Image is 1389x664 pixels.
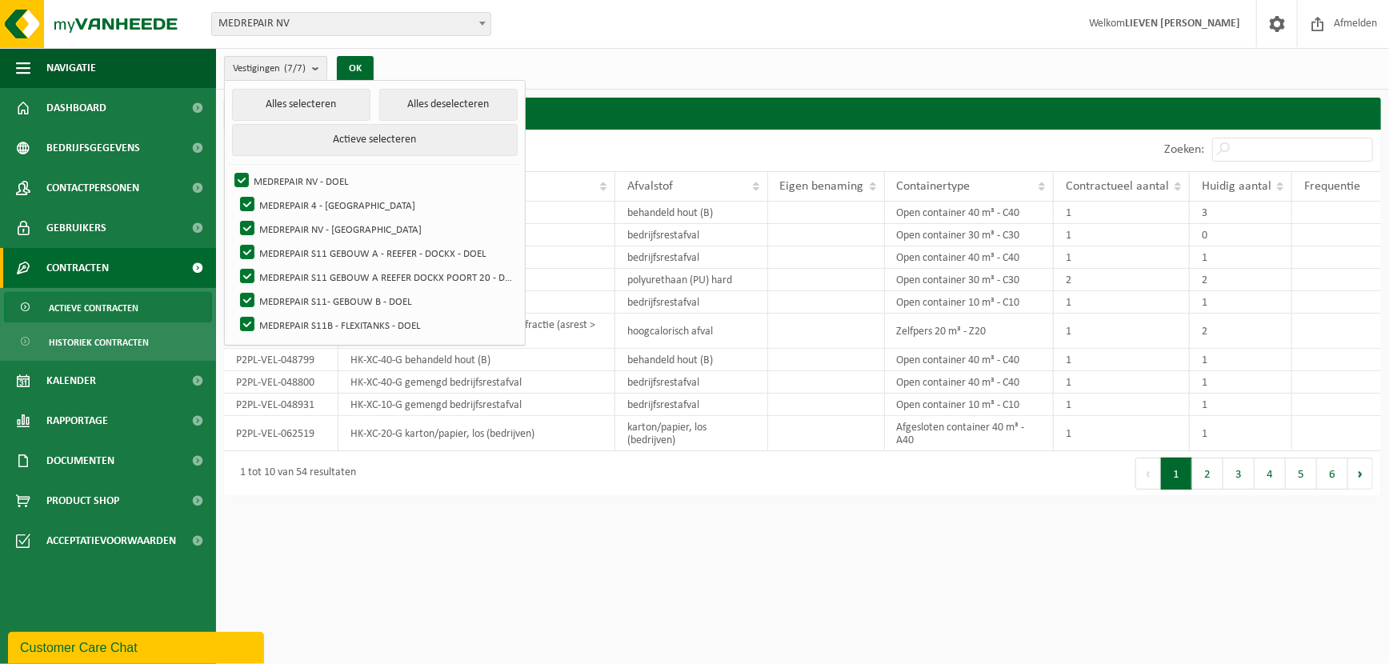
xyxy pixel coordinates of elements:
td: Zelfpers 20 m³ - Z20 [885,314,1055,349]
button: Actieve selecteren [232,124,518,156]
td: P2PL-VEL-048931 [224,394,338,416]
label: MEDREPAIR S11- GEBOUW B - DOEL [237,289,518,313]
td: 1 [1190,246,1292,269]
td: Open container 10 m³ - C10 [885,291,1055,314]
button: OK [337,56,374,82]
td: Open container 30 m³ - C30 [885,269,1055,291]
button: 2 [1192,458,1223,490]
button: 1 [1161,458,1192,490]
button: Alles deselecteren [379,89,518,121]
button: 4 [1255,458,1286,490]
td: 1 [1054,246,1190,269]
span: Contractueel aantal [1066,180,1169,193]
button: 5 [1286,458,1317,490]
button: Vestigingen(7/7) [224,56,327,80]
button: Alles selecteren [232,89,371,121]
button: Previous [1135,458,1161,490]
span: Kalender [46,361,96,401]
td: Afgesloten container 40 m³ - A40 [885,416,1055,451]
td: Open container 30 m³ - C30 [885,224,1055,246]
td: 1 [1190,349,1292,371]
td: 1 [1190,394,1292,416]
label: MEDREPAIR S11 GEBOUW A REEFER DOCKX POORT 20 - DOEL [237,265,518,289]
td: 0 [1190,224,1292,246]
td: 2 [1190,269,1292,291]
td: behandeld hout (B) [615,202,768,224]
td: behandeld hout (B) [615,349,768,371]
span: Historiek contracten [49,327,149,358]
td: Open container 40 m³ - C40 [885,371,1055,394]
td: Open container 40 m³ - C40 [885,202,1055,224]
td: P2PL-VEL-048799 [224,349,338,371]
td: 1 [1054,224,1190,246]
span: MEDREPAIR NV [211,12,491,36]
label: MEDREPAIR 4 - [GEOGRAPHIC_DATA] [237,193,518,217]
td: bedrijfsrestafval [615,224,768,246]
td: polyurethaan (PU) hard [615,269,768,291]
td: P2PL-VEL-062519 [224,416,338,451]
count: (7/7) [284,63,306,74]
span: Documenten [46,441,114,481]
span: Dashboard [46,88,106,128]
span: Rapportage [46,401,108,441]
td: 1 [1190,291,1292,314]
td: Open container 40 m³ - C40 [885,349,1055,371]
div: 1 tot 10 van 54 resultaten [232,459,356,488]
td: Open container 10 m³ - C10 [885,394,1055,416]
td: karton/papier, los (bedrijven) [615,416,768,451]
span: MEDREPAIR NV [212,13,490,35]
td: 3 [1190,202,1292,224]
span: Contracten [46,248,109,288]
td: bedrijfsrestafval [615,371,768,394]
td: 1 [1054,314,1190,349]
td: 1 [1054,202,1190,224]
td: bedrijfsrestafval [615,246,768,269]
td: 1 [1054,349,1190,371]
td: HK-XC-10-G gemengd bedrijfsrestafval [338,394,615,416]
h2: Contracten [224,98,1381,129]
span: Huidig aantal [1202,180,1271,193]
span: Actieve contracten [49,293,138,323]
label: MEDREPAIR NV - [GEOGRAPHIC_DATA] [237,217,518,241]
span: Bedrijfsgegevens [46,128,140,168]
td: 1 [1054,291,1190,314]
span: Acceptatievoorwaarden [46,521,176,561]
button: 3 [1223,458,1255,490]
a: Historiek contracten [4,326,212,357]
label: MEDREPAIR S11 GEBOUW A - REEFER - DOCKX - DOEL [237,241,518,265]
td: P2PL-VEL-048800 [224,371,338,394]
span: Frequentie [1304,180,1360,193]
span: Navigatie [46,48,96,88]
button: 6 [1317,458,1348,490]
td: 1 [1054,416,1190,451]
span: Contactpersonen [46,168,139,208]
button: Next [1348,458,1373,490]
td: Open container 40 m³ - C40 [885,246,1055,269]
iframe: chat widget [8,629,267,664]
label: MEDREPAIR NV - DOEL [231,169,518,193]
span: Vestigingen [233,57,306,81]
td: bedrijfsrestafval [615,291,768,314]
a: Actieve contracten [4,292,212,322]
span: Containertype [897,180,971,193]
span: Product Shop [46,481,119,521]
span: Eigen benaming [780,180,864,193]
label: Zoeken: [1164,144,1204,157]
td: HK-XC-40-G behandeld hout (B) [338,349,615,371]
td: HK-XC-20-G karton/papier, los (bedrijven) [338,416,615,451]
td: 1 [1054,371,1190,394]
td: HK-XC-40-G gemengd bedrijfsrestafval [338,371,615,394]
td: 1 [1054,394,1190,416]
td: 2 [1190,314,1292,349]
td: bedrijfsrestafval [615,394,768,416]
td: 1 [1190,371,1292,394]
td: 1 [1190,416,1292,451]
label: MEDREPAIR S11B - FLEXITANKS - DOEL [237,313,518,337]
span: Afvalstof [627,180,673,193]
strong: LIEVEN [PERSON_NAME] [1125,18,1240,30]
td: hoogcalorisch afval [615,314,768,349]
td: 2 [1054,269,1190,291]
span: Gebruikers [46,208,106,248]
